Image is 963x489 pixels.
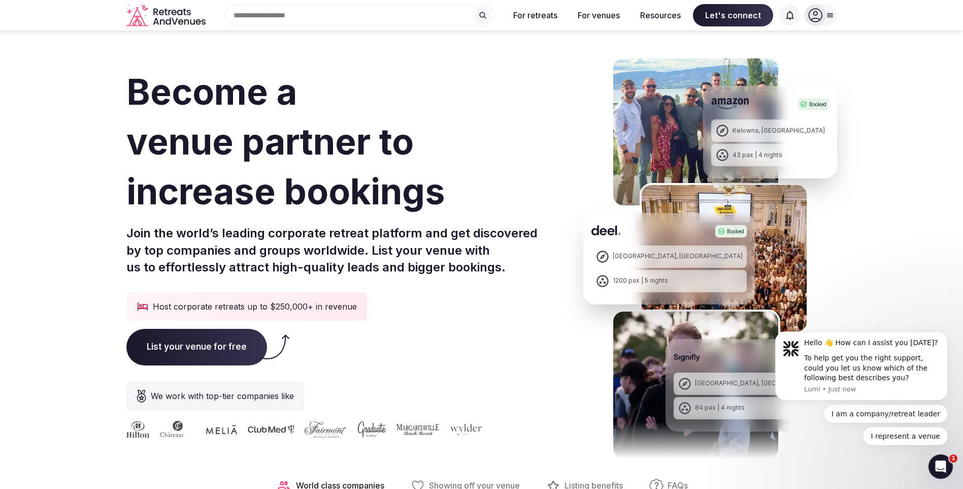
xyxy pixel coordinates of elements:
svg: Retreats and Venues company logo [126,4,208,27]
p: Join the world’s leading corporate retreat platform and get discovered by top companies and group... [126,225,538,276]
iframe: Intercom live chat [928,454,953,479]
span: 1 [949,454,957,463]
div: 1200 pax | 5 nights [613,277,668,285]
div: [GEOGRAPHIC_DATA], [GEOGRAPHIC_DATA] [613,252,743,261]
button: For venues [570,4,628,26]
button: For retreats [505,4,566,26]
div: Booked [715,225,747,237]
h1: Become a venue partner to increase bookings [126,67,538,217]
img: Deel Spain Retreat [640,183,809,334]
div: Booked [798,98,829,110]
iframe: Intercom notifications message [760,276,963,462]
div: 43 pax | 4 nights [733,151,782,160]
img: Amazon Kelowna Retreat [611,56,780,207]
img: Signifly Portugal Retreat [611,310,780,461]
div: We work with top-tier companies like [126,382,304,411]
span: List your venue for free [126,329,267,365]
a: List your venue for free [126,342,267,352]
a: Visit the homepage [126,4,208,27]
span: Let's connect [693,4,773,26]
div: Host corporate retreats up to $250,000+ in revenue [126,292,367,321]
div: Kelowna, [GEOGRAPHIC_DATA] [733,127,825,135]
div: [GEOGRAPHIC_DATA], [GEOGRAPHIC_DATA] [695,379,825,388]
div: 84 pax | 4 nights [695,404,745,412]
button: Resources [632,4,689,26]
